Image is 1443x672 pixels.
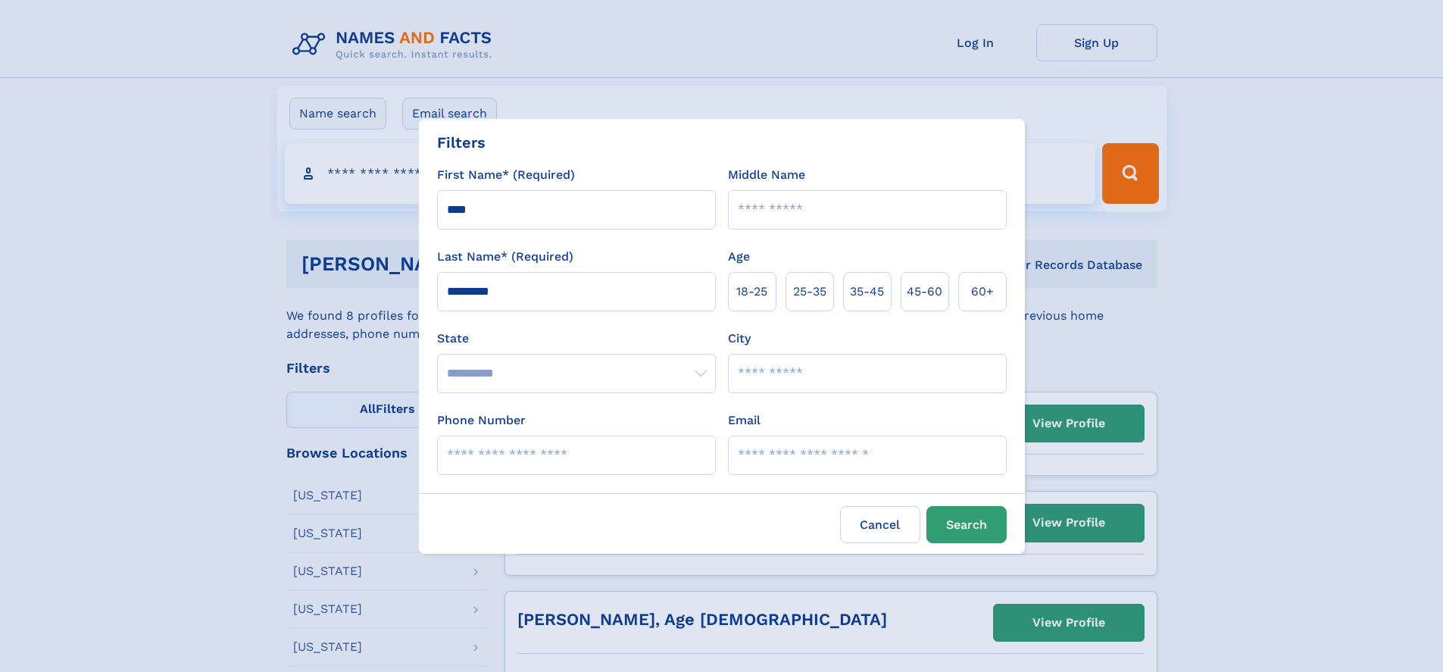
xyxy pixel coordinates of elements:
label: Email [728,411,761,430]
span: 25‑35 [793,283,826,301]
label: Phone Number [437,411,526,430]
button: Search [926,506,1007,543]
span: 35‑45 [850,283,884,301]
div: Filters [437,131,486,154]
span: 45‑60 [907,283,942,301]
label: State [437,330,716,348]
label: City [728,330,751,348]
span: 18‑25 [736,283,767,301]
label: First Name* (Required) [437,166,575,184]
label: Age [728,248,750,266]
span: 60+ [971,283,994,301]
label: Last Name* (Required) [437,248,573,266]
label: Middle Name [728,166,805,184]
label: Cancel [840,506,920,543]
